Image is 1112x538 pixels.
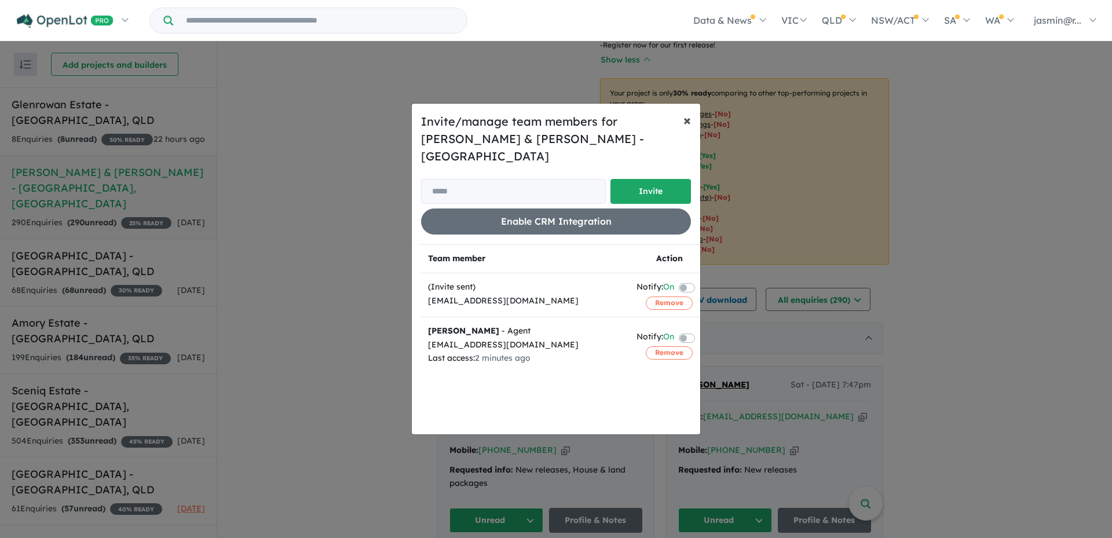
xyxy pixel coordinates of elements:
[663,280,674,296] span: On
[646,297,693,309] button: Remove
[175,8,464,33] input: Try estate name, suburb, builder or developer
[17,14,114,28] img: Openlot PRO Logo White
[421,245,630,273] th: Team member
[428,338,623,352] div: [EMAIL_ADDRESS][DOMAIN_NAME]
[428,352,623,365] div: Last access:
[663,330,674,346] span: On
[428,325,499,336] strong: [PERSON_NAME]
[421,208,691,235] button: Enable CRM Integration
[1034,14,1081,26] span: jasmin@r...
[637,280,674,296] div: Notify:
[610,179,691,204] button: Invite
[428,280,623,294] div: (Invite sent)
[646,346,693,359] button: Remove
[683,111,691,129] span: ×
[475,353,531,363] span: 2 minutes ago
[428,294,623,308] div: [EMAIL_ADDRESS][DOMAIN_NAME]
[630,245,709,273] th: Action
[421,113,691,165] h5: Invite/manage team members for [PERSON_NAME] & [PERSON_NAME] - [GEOGRAPHIC_DATA]
[637,330,674,346] div: Notify:
[428,324,623,338] div: - Agent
